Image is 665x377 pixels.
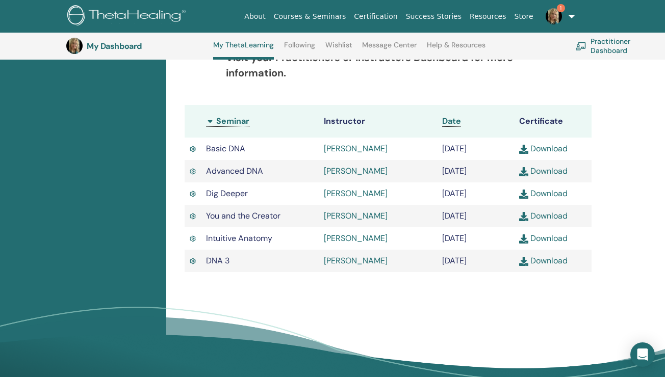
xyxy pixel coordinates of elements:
a: Download [519,188,568,199]
img: Active Certificate [190,212,196,221]
img: download.svg [519,145,528,154]
a: [PERSON_NAME] [324,143,388,154]
a: Following [284,41,315,57]
a: Message Center [362,41,417,57]
td: [DATE] [437,205,515,227]
a: Download [519,143,568,154]
a: [PERSON_NAME] [324,166,388,176]
a: Success Stories [402,7,466,26]
a: Store [510,7,538,26]
img: Active Certificate [190,257,196,265]
a: [PERSON_NAME] [324,210,388,221]
a: Practitioner Dashboard [575,35,661,57]
a: Courses & Seminars [270,7,350,26]
td: [DATE] [437,182,515,205]
img: download.svg [519,167,528,176]
td: [DATE] [437,138,515,160]
img: Active Certificate [190,234,196,243]
a: Download [519,166,568,176]
td: [DATE] [437,160,515,182]
img: download.svg [519,212,528,221]
a: Help & Resources [427,41,485,57]
span: You and the Creator [206,210,280,221]
img: logo.png [67,5,189,28]
img: download.svg [519,234,528,244]
img: download.svg [519,257,528,266]
a: Certification [350,7,401,26]
a: [PERSON_NAME] [324,188,388,199]
th: Instructor [319,105,437,138]
img: default.jpg [66,38,83,54]
img: chalkboard-teacher.svg [575,42,586,50]
td: [DATE] [437,250,515,272]
img: Active Certificate [190,167,196,176]
span: Date [442,116,461,126]
a: Date [442,116,461,127]
a: [PERSON_NAME] [324,233,388,244]
span: Basic DNA [206,143,245,154]
td: [DATE] [437,227,515,250]
a: Resources [466,7,510,26]
a: Wishlist [325,41,352,57]
img: Active Certificate [190,190,196,198]
a: [PERSON_NAME] [324,255,388,266]
img: download.svg [519,190,528,199]
a: My ThetaLearning [213,41,274,60]
h3: My Dashboard [87,41,189,51]
th: Certificate [514,105,592,138]
b: Visit your Practitioners or Instructors Dashboard for more information. [226,51,513,79]
span: Intuitive Anatomy [206,233,272,244]
span: 1 [557,4,565,12]
a: Download [519,255,568,266]
span: Dig Deeper [206,188,248,199]
div: Open Intercom Messenger [630,342,655,367]
a: Download [519,210,568,221]
a: Download [519,233,568,244]
span: DNA 3 [206,255,229,266]
img: default.jpg [546,8,562,24]
img: Active Certificate [190,145,196,153]
span: Advanced DNA [206,166,263,176]
a: About [240,7,269,26]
